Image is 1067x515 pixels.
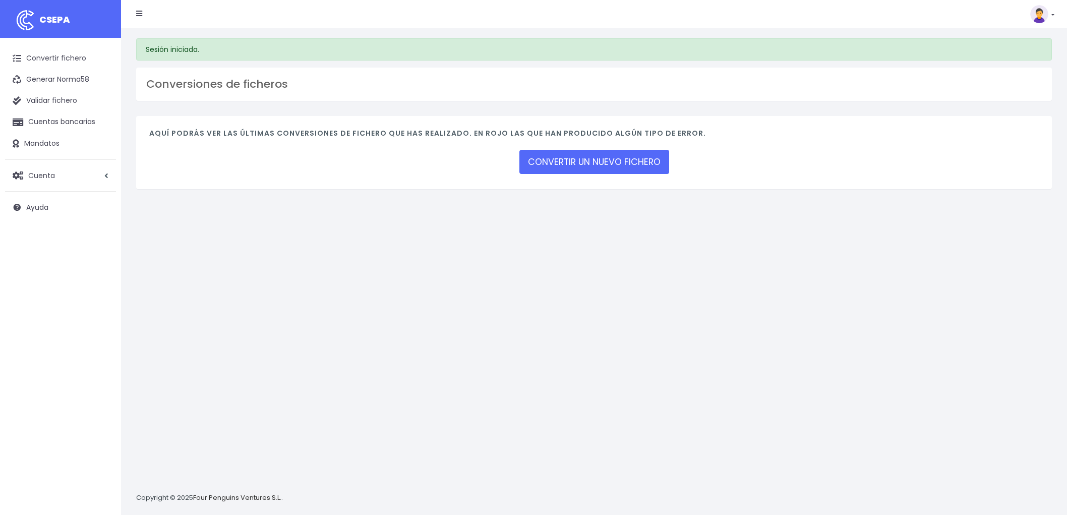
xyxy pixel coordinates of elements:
p: Copyright © 2025 . [136,493,283,503]
img: logo [13,8,38,33]
a: Convertir fichero [5,48,116,69]
h3: Conversiones de ficheros [146,78,1042,91]
a: Ayuda [5,197,116,218]
a: Validar fichero [5,90,116,111]
a: Cuentas bancarias [5,111,116,133]
a: Generar Norma58 [5,69,116,90]
a: Mandatos [5,133,116,154]
span: CSEPA [39,13,70,26]
img: profile [1030,5,1048,23]
a: Four Penguins Ventures S.L. [193,493,281,502]
a: Cuenta [5,165,116,186]
div: Sesión iniciada. [136,38,1052,61]
span: Ayuda [26,202,48,212]
span: Cuenta [28,170,55,180]
a: CONVERTIR UN NUEVO FICHERO [519,150,669,174]
h4: Aquí podrás ver las últimas conversiones de fichero que has realizado. En rojo las que han produc... [149,129,1039,143]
